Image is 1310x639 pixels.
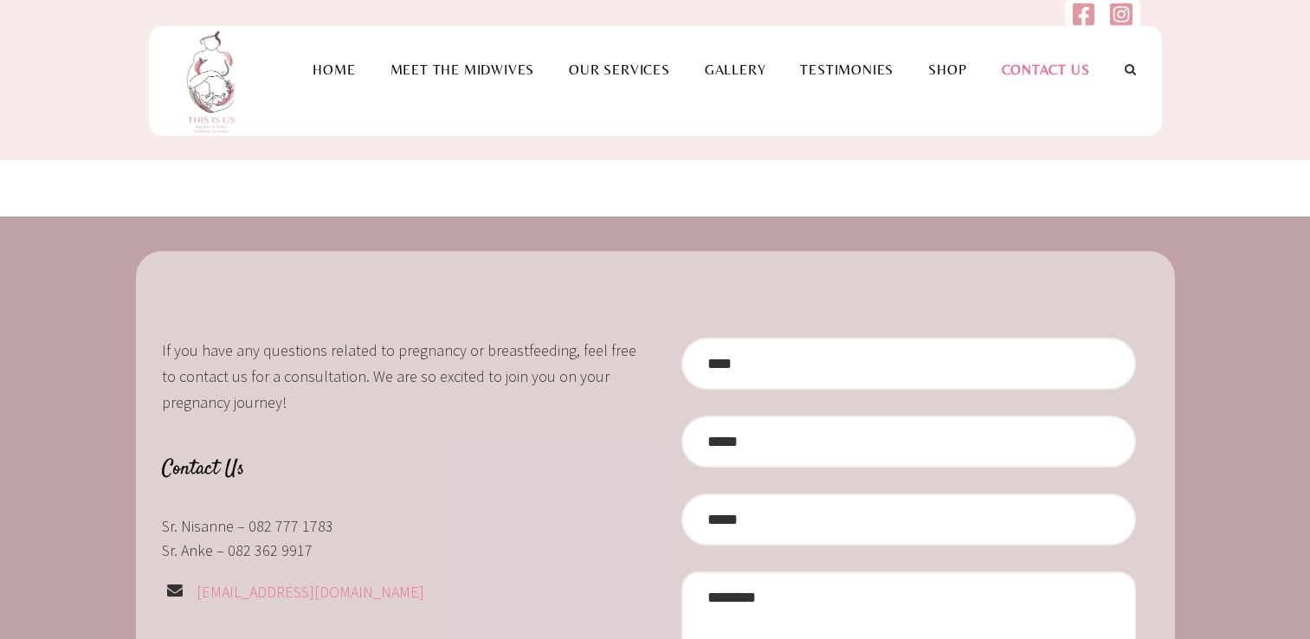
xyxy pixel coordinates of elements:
[687,61,784,78] a: Gallery
[783,61,911,78] a: Testimonies
[1110,11,1132,31] a: Follow us on Instagram
[197,582,424,602] a: [EMAIL_ADDRESS][DOMAIN_NAME]
[911,61,984,78] a: Shop
[373,61,552,78] a: Meet the Midwives
[175,26,253,136] img: This is us practice
[552,61,687,78] a: Our Services
[295,61,372,78] a: Home
[162,539,642,563] p: Sr. Anke – 082 362 9917
[162,338,642,416] p: If you have any questions related to pregnancy or breastfeeding, feel free to contact us for a co...
[984,61,1107,78] a: Contact Us
[1110,2,1132,27] img: instagram-square.svg
[162,514,642,563] div: Sr. Nisanne – 082 777 1783
[162,455,642,484] h4: Contact Us
[1073,2,1094,27] img: facebook-square.svg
